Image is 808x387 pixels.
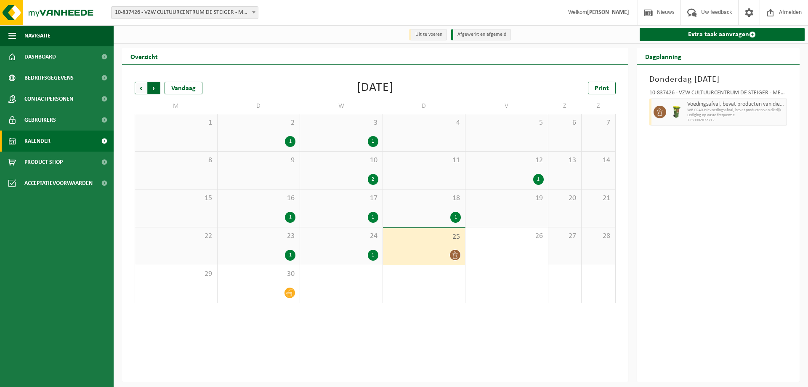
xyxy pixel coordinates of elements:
[222,232,296,241] span: 23
[357,82,393,94] div: [DATE]
[24,152,63,173] span: Product Shop
[649,73,787,86] h3: Donderdag [DATE]
[450,212,461,223] div: 1
[165,82,202,94] div: Vandaag
[553,118,577,128] span: 6
[304,156,378,165] span: 10
[24,25,50,46] span: Navigatie
[139,194,213,203] span: 15
[383,99,466,114] td: D
[135,82,147,94] span: Vorige
[368,250,378,261] div: 1
[470,118,544,128] span: 5
[387,232,461,242] span: 25
[24,67,74,88] span: Bedrijfsgegevens
[640,28,805,41] a: Extra taak aanvragen
[122,48,166,64] h2: Overzicht
[24,109,56,131] span: Gebruikers
[588,82,616,94] a: Print
[637,48,690,64] h2: Dagplanning
[304,194,378,203] span: 17
[222,118,296,128] span: 2
[409,29,447,40] li: Uit te voeren
[582,99,615,114] td: Z
[548,99,582,114] td: Z
[24,131,50,152] span: Kalender
[222,194,296,203] span: 16
[285,212,295,223] div: 1
[470,156,544,165] span: 12
[595,85,609,92] span: Print
[300,99,383,114] td: W
[368,136,378,147] div: 1
[649,90,787,99] div: 10-837426 - VZW CULTUURCENTRUM DE STEIGER - MENEN
[222,270,296,279] span: 30
[687,101,785,108] span: Voedingsafval, bevat producten van dierlijke oorsprong, onverpakt, categorie 3
[533,174,544,185] div: 1
[586,118,611,128] span: 7
[285,250,295,261] div: 1
[24,46,56,67] span: Dashboard
[304,232,378,241] span: 24
[553,232,577,241] span: 27
[687,113,785,118] span: Lediging op vaste frequentie
[222,156,296,165] span: 9
[451,29,511,40] li: Afgewerkt en afgemeld
[139,156,213,165] span: 8
[368,174,378,185] div: 2
[586,156,611,165] span: 14
[553,156,577,165] span: 13
[112,7,258,19] span: 10-837426 - VZW CULTUURCENTRUM DE STEIGER - MENEN
[586,232,611,241] span: 28
[553,194,577,203] span: 20
[24,88,73,109] span: Contactpersonen
[687,118,785,123] span: T250002072712
[139,118,213,128] span: 1
[387,156,461,165] span: 11
[139,270,213,279] span: 29
[285,136,295,147] div: 1
[387,194,461,203] span: 18
[470,232,544,241] span: 26
[111,6,258,19] span: 10-837426 - VZW CULTUURCENTRUM DE STEIGER - MENEN
[586,194,611,203] span: 21
[470,194,544,203] span: 19
[687,108,785,113] span: WB-0240-HP voedingsafval, bevat producten van dierlijke oors
[368,212,378,223] div: 1
[387,118,461,128] span: 4
[24,173,93,194] span: Acceptatievoorwaarden
[148,82,160,94] span: Volgende
[135,99,218,114] td: M
[670,106,683,118] img: WB-0060-HPE-GN-50
[218,99,300,114] td: D
[587,9,629,16] strong: [PERSON_NAME]
[465,99,548,114] td: V
[139,232,213,241] span: 22
[304,118,378,128] span: 3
